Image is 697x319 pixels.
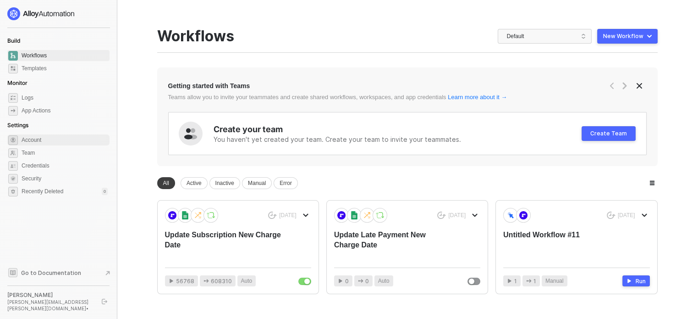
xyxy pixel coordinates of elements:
[514,277,517,285] span: 1
[102,299,107,304] span: logout
[363,211,371,219] img: icon
[621,82,628,90] span: icon-arrow-right
[168,211,176,219] img: icon
[448,212,466,219] div: [DATE]
[7,79,27,86] span: Monitor
[22,147,108,158] span: Team
[582,126,636,141] button: Create Team
[365,277,369,285] span: 0
[279,212,296,219] div: [DATE]
[241,277,252,285] span: Auto
[597,29,658,44] button: New Workflow
[642,213,647,218] span: icon-arrow-down
[165,230,282,260] div: Update Subscription New Charge Date
[7,37,20,44] span: Build
[8,268,17,277] span: documentation
[22,50,108,61] span: Workflows
[7,291,93,299] div: [PERSON_NAME]
[207,211,215,219] img: icon
[203,278,209,284] span: icon-app-actions
[22,134,108,146] span: Account
[22,107,50,115] div: App Actions
[22,63,108,74] span: Templates
[168,81,250,90] div: Getting started with Teams
[636,82,643,90] span: icon-close
[8,148,18,158] span: team
[181,211,189,219] img: icon
[334,230,451,260] div: Update Late Payment New Charge Date
[181,177,208,189] div: Active
[7,7,75,20] img: logo
[622,275,650,286] button: Run
[102,188,108,195] div: 0
[274,177,298,189] div: Error
[168,93,551,101] div: Teams allow you to invite your teammates and create shared workflows, workspaces, and app credent...
[607,212,615,219] span: icon-success-page
[358,278,363,284] span: icon-app-actions
[376,211,384,219] img: icon
[303,213,308,218] span: icon-arrow-down
[506,211,515,219] img: icon
[8,161,18,171] span: credentials
[7,122,28,129] span: Settings
[507,29,586,43] span: Default
[545,277,563,285] span: Manual
[103,269,112,278] span: document-arrow
[21,269,81,277] span: Go to Documentation
[7,299,93,312] div: [PERSON_NAME][EMAIL_ADDRESS][PERSON_NAME][DOMAIN_NAME] •
[437,212,446,219] span: icon-success-page
[350,211,358,219] img: icon
[268,212,277,219] span: icon-success-page
[7,7,110,20] a: logo
[242,177,272,189] div: Manual
[22,92,108,103] span: Logs
[8,135,18,145] span: settings
[176,277,194,285] span: 56768
[8,106,18,116] span: icon-app-actions
[194,211,202,219] img: icon
[209,177,240,189] div: Inactive
[378,277,390,285] span: Auto
[157,177,175,189] div: All
[8,93,18,103] span: icon-logs
[448,94,507,101] a: Learn more about it →
[8,64,18,73] span: marketplace
[533,277,536,285] span: 1
[603,33,643,40] div: New Workflow
[345,277,349,285] span: 0
[618,212,635,219] div: [DATE]
[337,211,346,219] img: icon
[22,160,108,171] span: Credentials
[636,277,646,285] div: Run
[8,187,18,196] span: settings
[7,267,110,278] a: Knowledge Base
[211,277,232,285] span: 608310
[519,211,527,219] img: icon
[608,82,615,90] span: icon-arrow-left
[590,130,627,137] div: Create Team
[526,278,532,284] span: icon-app-actions
[214,123,582,135] div: Create your team
[22,188,63,196] span: Recently Deleted
[8,174,18,184] span: security
[503,230,620,260] div: Untitled Workflow #11
[472,213,477,218] span: icon-arrow-down
[214,135,582,144] div: You haven't yet created your team. Create your team to invite your teammates.
[157,28,234,45] div: Workflows
[8,51,18,61] span: dashboard
[22,173,108,184] span: Security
